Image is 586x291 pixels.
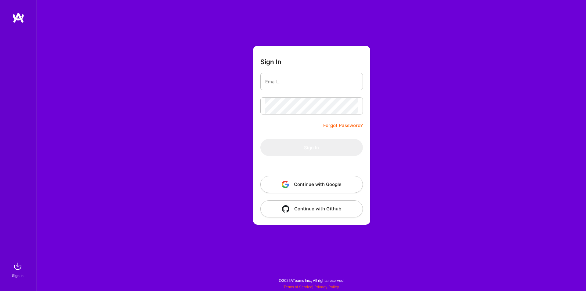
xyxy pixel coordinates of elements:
[12,260,24,272] img: sign in
[37,273,586,288] div: © 2025 ATeams Inc., All rights reserved.
[284,285,339,289] span: |
[282,181,289,188] img: icon
[314,285,339,289] a: Privacy Policy
[260,58,281,66] h3: Sign In
[12,12,24,23] img: logo
[260,200,363,217] button: Continue with Github
[260,139,363,156] button: Sign In
[13,260,24,279] a: sign inSign In
[284,285,312,289] a: Terms of Service
[265,74,358,89] input: Email...
[260,176,363,193] button: Continue with Google
[12,272,24,279] div: Sign In
[282,205,289,213] img: icon
[323,122,363,129] a: Forgot Password?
